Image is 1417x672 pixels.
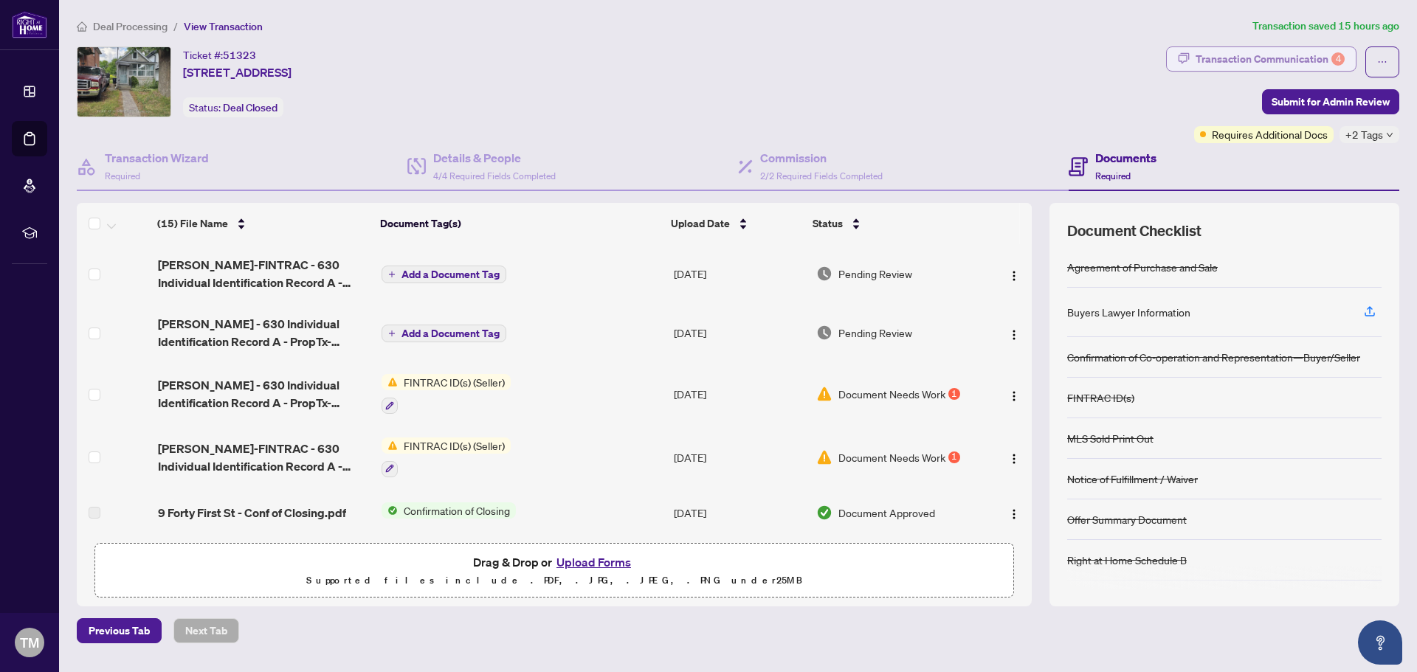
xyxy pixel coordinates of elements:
span: Previous Tab [89,619,150,642]
span: +2 Tags [1345,126,1383,143]
button: Add a Document Tag [382,266,506,283]
span: home [77,21,87,32]
span: Pending Review [838,325,912,341]
td: [DATE] [668,426,810,489]
th: Document Tag(s) [374,203,666,244]
div: FINTRAC ID(s) [1067,389,1134,406]
span: (15) File Name [157,215,228,232]
span: Document Checklist [1067,221,1201,241]
div: Right at Home Schedule B [1067,552,1187,568]
span: Drag & Drop or [473,553,635,572]
button: Logo [1002,321,1026,344]
div: Offer Summary Document [1067,511,1187,527]
button: Upload Forms [552,553,635,572]
img: Document Status [816,449,832,465]
span: Submit for Admin Review [1272,90,1390,114]
button: Logo [1002,382,1026,406]
span: Add a Document Tag [401,269,500,280]
span: Deal Closed [223,101,277,114]
p: Supported files include .PDF, .JPG, .JPEG, .PNG under 25 MB [104,572,1004,589]
span: 4/4 Required Fields Completed [433,170,556,181]
h4: Commission [760,149,883,167]
img: Document Status [816,505,832,521]
span: Requires Additional Docs [1212,126,1328,142]
th: (15) File Name [151,203,373,244]
div: Buyers Lawyer Information [1067,304,1190,320]
img: Status Icon [382,437,398,454]
img: Logo [1008,453,1020,465]
button: Add a Document Tag [382,265,506,284]
button: Open asap [1358,620,1402,665]
button: Transaction Communication4 [1166,46,1356,72]
img: Logo [1008,329,1020,341]
div: Notice of Fulfillment / Waiver [1067,471,1198,487]
span: Document Needs Work [838,449,945,465]
span: [PERSON_NAME]-FINTRAC - 630 Individual Identification Record A - PropTx-OREA_[DATE] 22_18_57.pdf [158,440,370,475]
span: [PERSON_NAME] - 630 Individual Identification Record A - PropTx-OREA_[DATE] 22_27_23.pdf [158,376,370,412]
article: Transaction saved 15 hours ago [1252,18,1399,35]
span: plus [388,330,396,337]
img: Logo [1008,270,1020,282]
span: Add a Document Tag [401,328,500,339]
button: Add a Document Tag [382,324,506,343]
div: 1 [948,388,960,400]
span: [PERSON_NAME] - 630 Individual Identification Record A - PropTx-OREA_[DATE] 22_27_23.pdf [158,315,370,350]
th: Status [807,203,979,244]
span: Upload Date [671,215,730,232]
div: MLS Sold Print Out [1067,430,1154,446]
span: TM [20,632,39,653]
button: Submit for Admin Review [1262,89,1399,114]
span: Pending Review [838,266,912,282]
button: Status IconFINTRAC ID(s) (Seller) [382,374,511,414]
span: 2/2 Required Fields Completed [760,170,883,181]
span: Document Approved [838,505,935,521]
img: Document Status [816,266,832,282]
span: Status [813,215,843,232]
div: Ticket #: [183,46,256,63]
img: Document Status [816,325,832,341]
div: 1 [948,451,960,463]
div: Status: [183,97,283,117]
h4: Documents [1095,149,1156,167]
img: logo [12,11,47,38]
span: 9 Forty First St - Conf of Closing.pdf [158,504,346,522]
div: 4 [1331,52,1345,66]
img: IMG-W12361935_1.jpg [77,47,170,117]
button: Previous Tab [77,618,162,643]
span: View Transaction [184,20,263,33]
button: Logo [1002,501,1026,524]
span: [PERSON_NAME]-FINTRAC - 630 Individual Identification Record A - PropTx-OREA_[DATE] 22_18_57.pdf [158,256,370,291]
span: Deal Processing [93,20,168,33]
th: Upload Date [665,203,807,244]
span: Document Needs Work [838,386,945,402]
span: FINTRAC ID(s) (Seller) [398,437,511,454]
button: Logo [1002,262,1026,285]
div: Agreement of Purchase and Sale [1067,259,1218,275]
button: Status IconConfirmation of Closing [382,502,516,519]
img: Logo [1008,508,1020,520]
span: ellipsis [1377,57,1387,67]
button: Next Tab [173,618,239,643]
span: Required [105,170,140,181]
span: down [1386,131,1393,139]
div: Confirmation of Co-operation and Representation—Buyer/Seller [1067,349,1360,365]
button: Add a Document Tag [382,325,506,342]
button: Logo [1002,446,1026,469]
h4: Details & People [433,149,556,167]
span: FINTRAC ID(s) (Seller) [398,374,511,390]
td: [DATE] [668,244,810,303]
span: Drag & Drop orUpload FormsSupported files include .PDF, .JPG, .JPEG, .PNG under25MB [95,544,1013,598]
img: Status Icon [382,502,398,519]
span: [STREET_ADDRESS] [183,63,292,81]
span: 51323 [223,49,256,62]
span: Required [1095,170,1131,181]
td: [DATE] [668,362,810,426]
td: [DATE] [668,489,810,536]
img: Document Status [816,386,832,402]
img: Logo [1008,390,1020,402]
td: [DATE] [668,303,810,362]
h4: Transaction Wizard [105,149,209,167]
img: Status Icon [382,374,398,390]
li: / [173,18,178,35]
span: Confirmation of Closing [398,502,516,519]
